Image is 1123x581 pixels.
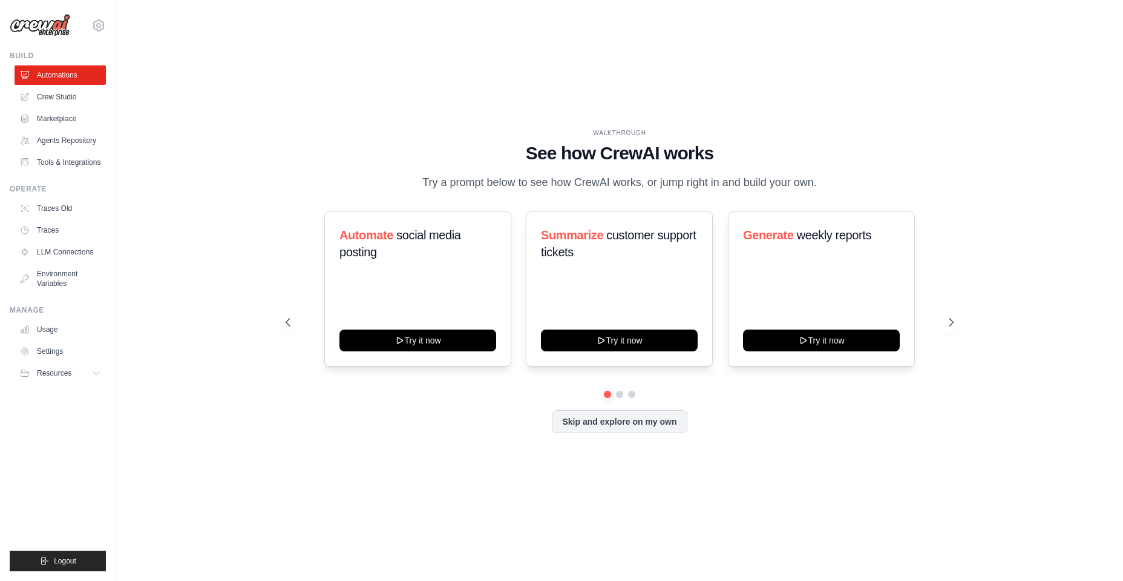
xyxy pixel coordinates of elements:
p: Try a prompt below to see how CrewAI works, or jump right in and build your own. [416,174,823,191]
button: Try it now [339,330,496,351]
a: Automations [15,65,106,85]
a: Traces [15,221,106,240]
a: Usage [15,320,106,339]
span: Automate [339,228,393,242]
a: Traces Old [15,199,106,218]
span: customer support tickets [541,228,696,259]
a: Settings [15,342,106,361]
div: WALKTHROUGH [286,128,954,138]
span: Resources [37,368,71,378]
a: LLM Connections [15,242,106,262]
span: social media posting [339,228,461,259]
span: Summarize [541,228,603,242]
h1: See how CrewAI works [286,142,954,164]
span: Generate [743,228,794,242]
a: Marketplace [15,109,106,128]
button: Try it now [743,330,900,351]
div: Manage [10,305,106,315]
button: Logout [10,551,106,571]
div: Build [10,51,106,61]
div: Operate [10,184,106,194]
button: Try it now [541,330,698,351]
a: Tools & Integrations [15,153,106,172]
button: Skip and explore on my own [552,410,687,433]
a: Agents Repository [15,131,106,150]
span: Logout [54,556,76,566]
a: Crew Studio [15,87,106,107]
img: Logo [10,14,70,37]
button: Resources [15,364,106,383]
a: Environment Variables [15,264,106,293]
span: weekly reports [796,228,871,242]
